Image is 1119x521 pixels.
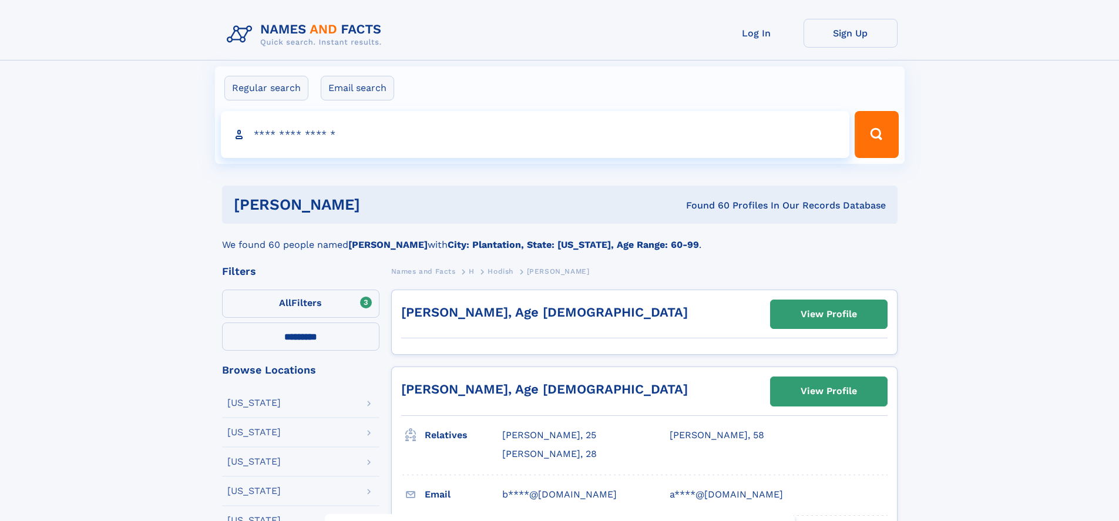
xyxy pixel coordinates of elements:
[469,264,475,278] a: H
[227,428,281,437] div: [US_STATE]
[855,111,898,158] button: Search Button
[234,197,523,212] h1: [PERSON_NAME]
[222,290,379,318] label: Filters
[488,264,513,278] a: Hodish
[222,19,391,51] img: Logo Names and Facts
[227,457,281,466] div: [US_STATE]
[221,111,850,158] input: search input
[227,486,281,496] div: [US_STATE]
[670,429,764,442] a: [PERSON_NAME], 58
[527,267,590,275] span: [PERSON_NAME]
[391,264,456,278] a: Names and Facts
[801,378,857,405] div: View Profile
[401,382,688,396] a: [PERSON_NAME], Age [DEMOGRAPHIC_DATA]
[224,76,308,100] label: Regular search
[222,365,379,375] div: Browse Locations
[227,398,281,408] div: [US_STATE]
[502,429,596,442] a: [PERSON_NAME], 25
[425,425,502,445] h3: Relatives
[279,297,291,308] span: All
[771,300,887,328] a: View Profile
[469,267,475,275] span: H
[710,19,804,48] a: Log In
[348,239,428,250] b: [PERSON_NAME]
[222,266,379,277] div: Filters
[321,76,394,100] label: Email search
[801,301,857,328] div: View Profile
[804,19,898,48] a: Sign Up
[425,485,502,505] h3: Email
[448,239,699,250] b: City: Plantation, State: [US_STATE], Age Range: 60-99
[222,224,898,252] div: We found 60 people named with .
[523,199,886,212] div: Found 60 Profiles In Our Records Database
[771,377,887,405] a: View Profile
[502,448,597,461] a: [PERSON_NAME], 28
[488,267,513,275] span: Hodish
[401,305,688,320] a: [PERSON_NAME], Age [DEMOGRAPHIC_DATA]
